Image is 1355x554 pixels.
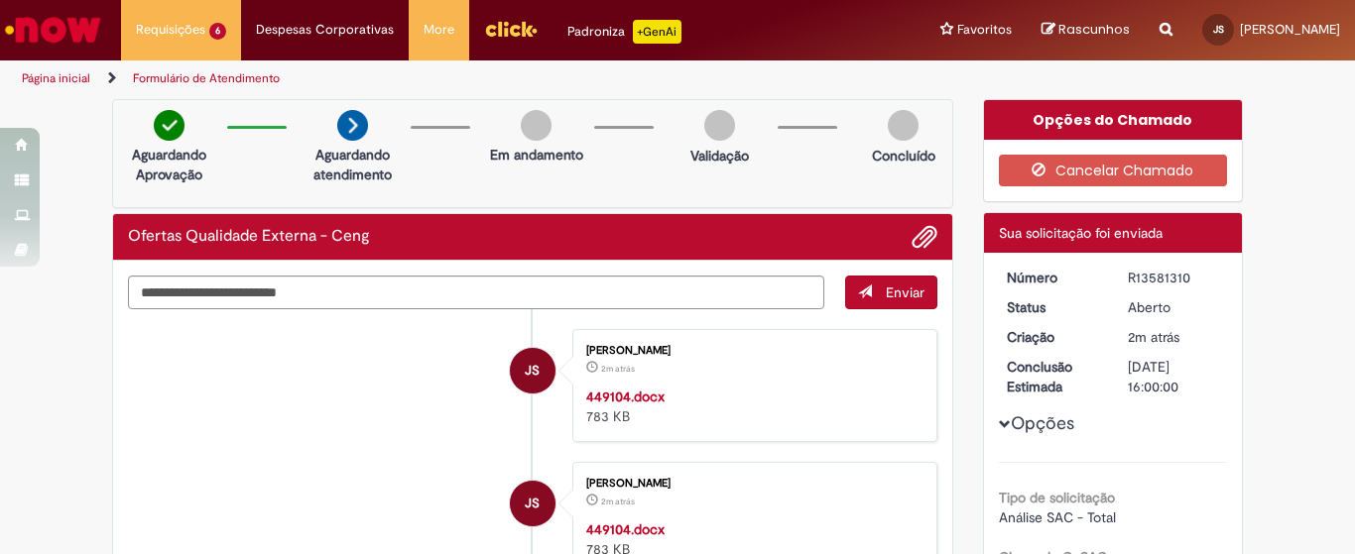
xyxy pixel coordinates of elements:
span: Rascunhos [1058,20,1130,39]
button: Cancelar Chamado [999,155,1228,186]
div: Opções do Chamado [984,100,1243,140]
dt: Criação [992,327,1114,347]
span: Análise SAC - Total [999,508,1116,526]
div: 783 KB [586,387,917,426]
span: Despesas Corporativas [256,20,394,40]
ul: Trilhas de página [15,60,889,97]
img: click_logo_yellow_360x200.png [484,14,538,44]
button: Enviar [845,276,937,309]
span: Favoritos [957,20,1012,40]
span: 6 [209,23,226,40]
img: img-circle-grey.png [888,110,919,141]
textarea: Digite sua mensagem aqui... [128,276,824,309]
div: [DATE] 16:00:00 [1128,357,1220,396]
p: Validação [690,146,749,166]
h2: Ofertas Qualidade Externa - Ceng Histórico de tíquete [128,228,370,246]
p: +GenAi [633,20,681,44]
a: Formulário de Atendimento [133,70,280,86]
a: 449104.docx [586,520,665,538]
a: Página inicial [22,70,90,86]
span: Sua solicitação foi enviada [999,224,1163,242]
p: Aguardando atendimento [305,145,401,184]
a: Rascunhos [1042,21,1130,40]
time: 30/09/2025 12:44:53 [601,363,635,375]
div: Juliene Ferreira Da Silva [510,481,555,526]
span: Requisições [136,20,205,40]
div: Juliene Ferreira Da Silva [510,348,555,393]
img: check-circle-green.png [154,110,185,141]
a: 449104.docx [586,388,665,405]
img: img-circle-grey.png [521,110,552,141]
div: R13581310 [1128,268,1220,287]
time: 30/09/2025 12:44:29 [601,496,635,507]
b: Tipo de solicitação [999,489,1115,506]
img: img-circle-grey.png [704,110,735,141]
dt: Número [992,268,1114,287]
span: 2m atrás [601,496,635,507]
img: ServiceNow [2,10,104,50]
div: 30/09/2025 12:44:58 [1128,327,1220,347]
span: [PERSON_NAME] [1240,21,1340,38]
div: [PERSON_NAME] [586,345,917,357]
button: Adicionar anexos [912,224,937,250]
div: [PERSON_NAME] [586,478,917,490]
p: Aguardando Aprovação [121,145,217,184]
p: Concluído [872,146,935,166]
div: Aberto [1128,297,1220,317]
span: More [424,20,454,40]
p: Em andamento [490,145,583,165]
dt: Status [992,297,1114,317]
span: 2m atrás [601,363,635,375]
span: JS [1213,23,1224,36]
span: JS [525,480,540,527]
div: Padroniza [567,20,681,44]
span: Enviar [886,283,924,301]
span: JS [525,347,540,394]
span: 2m atrás [1128,328,1179,346]
dt: Conclusão Estimada [992,357,1114,396]
time: 30/09/2025 12:44:58 [1128,328,1179,346]
img: arrow-next.png [337,110,368,141]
